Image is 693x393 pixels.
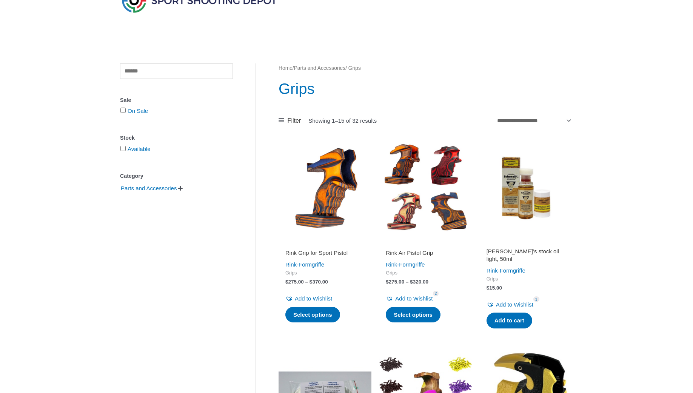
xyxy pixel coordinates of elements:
[120,171,233,182] div: Category
[279,115,301,126] a: Filter
[487,285,502,291] bdi: 15.00
[487,267,525,274] a: Rink-Formgriffe
[120,182,177,195] span: Parts and Accessories
[285,307,340,323] a: Select options for “Rink Grip for Sport Pistol”
[487,285,490,291] span: $
[496,301,533,308] span: Add to Wishlist
[128,146,151,152] a: Available
[310,279,313,285] span: $
[386,239,465,248] iframe: Customer reviews powered by Trustpilot
[487,313,532,328] a: Add to cart: “Scherell's stock oil light, 50ml”
[279,63,573,73] nav: Breadcrumb
[285,261,324,268] a: Rink-Formgriffe
[487,239,566,248] iframe: Customer reviews powered by Trustpilot
[294,65,346,71] a: Parts and Accessories
[487,299,533,310] a: Add to Wishlist
[285,270,365,276] span: Grips
[178,186,183,191] span: 
[295,295,332,302] span: Add to Wishlist
[494,114,573,127] select: Shop order
[285,249,365,259] a: Rink Grip for Sport Pistol
[308,118,377,123] p: Showing 1–15 of 32 results
[487,276,566,282] span: Grips
[285,279,288,285] span: $
[487,248,566,265] a: [PERSON_NAME]’s stock oil light, 50ml
[379,141,472,234] img: Rink Air Pistol Grip
[120,133,233,143] div: Stock
[386,248,465,324] iframe: Customer reviews powered by Trustpilot
[279,141,371,234] img: Rink Grip for Sport Pistol
[310,279,328,285] bdi: 370.00
[285,293,332,304] a: Add to Wishlist
[120,95,233,106] div: Sale
[120,108,126,113] input: On Sale
[285,249,365,257] h2: Rink Grip for Sport Pistol
[128,108,148,114] a: On Sale
[120,146,126,151] input: Available
[288,115,301,126] span: Filter
[279,78,573,99] h1: Grips
[305,279,308,285] span: –
[533,296,539,302] span: 1
[285,279,304,285] bdi: 275.00
[480,141,573,234] img: Scherell's stock oil light
[279,65,293,71] a: Home
[120,185,177,191] a: Parts and Accessories
[487,248,566,262] h2: [PERSON_NAME]’s stock oil light, 50ml
[285,239,365,248] iframe: Customer reviews powered by Trustpilot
